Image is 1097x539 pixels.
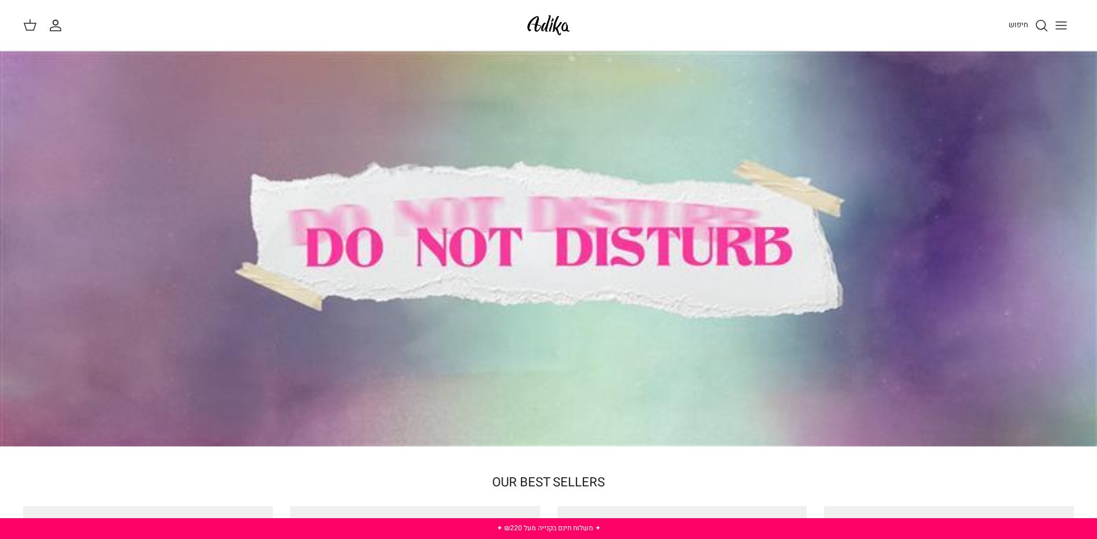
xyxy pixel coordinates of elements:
[1009,19,1048,32] a: חיפוש
[1009,19,1028,30] span: חיפוש
[492,473,605,492] a: OUR BEST SELLERS
[49,19,67,32] a: החשבון שלי
[497,523,601,533] a: ✦ משלוח חינם בקנייה מעל ₪220 ✦
[1048,13,1074,38] button: Toggle menu
[524,12,573,39] img: Adika IL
